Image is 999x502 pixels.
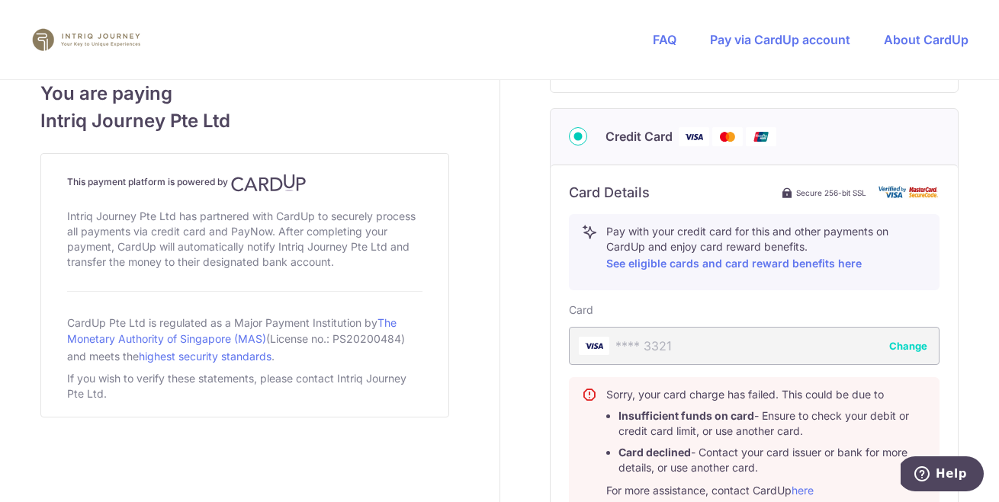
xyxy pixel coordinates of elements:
h6: Card Details [569,184,650,202]
div: Intriq Journey Pte Ltd has partnered with CardUp to securely process all payments via credit card... [67,206,422,273]
span: Secure 256-bit SSL [796,187,866,199]
a: See eligible cards and card reward benefits here [606,257,862,270]
h4: This payment platform is powered by [67,174,422,192]
a: highest security standards [139,350,271,363]
img: CardUp [231,174,306,192]
span: You are paying [40,80,449,107]
label: Card [569,302,593,318]
li: - Ensure to check your debit or credit card limit, or use another card. [618,408,927,439]
a: About CardUp [884,32,968,47]
button: Change [889,338,927,353]
a: Pay via CardUp account [710,32,850,47]
span: Credit Card [606,127,673,145]
img: Mastercard [712,127,743,146]
a: FAQ [653,32,676,47]
img: Visa [679,127,709,146]
div: If you wish to verify these statements, please contact Intriq Journey Pte Ltd. [67,368,422,404]
p: Pay with your credit card for this and other payments on CardUp and enjoy card reward benefits. [606,224,927,273]
a: here [792,484,814,497]
b: Card declined [618,446,691,459]
img: Union Pay [746,127,776,146]
b: Insufficient funds on card [618,409,754,422]
iframe: Opens a widget where you can find more information [901,456,984,494]
span: Intriq Journey Pte Ltd [40,107,449,135]
div: Sorry, your card charge has failed. This could be due to For more assistance, contact CardUp [606,387,927,498]
div: Credit Card Visa Mastercard Union Pay [569,127,940,146]
div: CardUp Pte Ltd is regulated as a Major Payment Institution by (License no.: PS20200484) and meets... [67,310,422,368]
img: card secure [879,186,940,199]
li: - Contact your card issuer or bank for more details, or use another card. [618,445,927,475]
